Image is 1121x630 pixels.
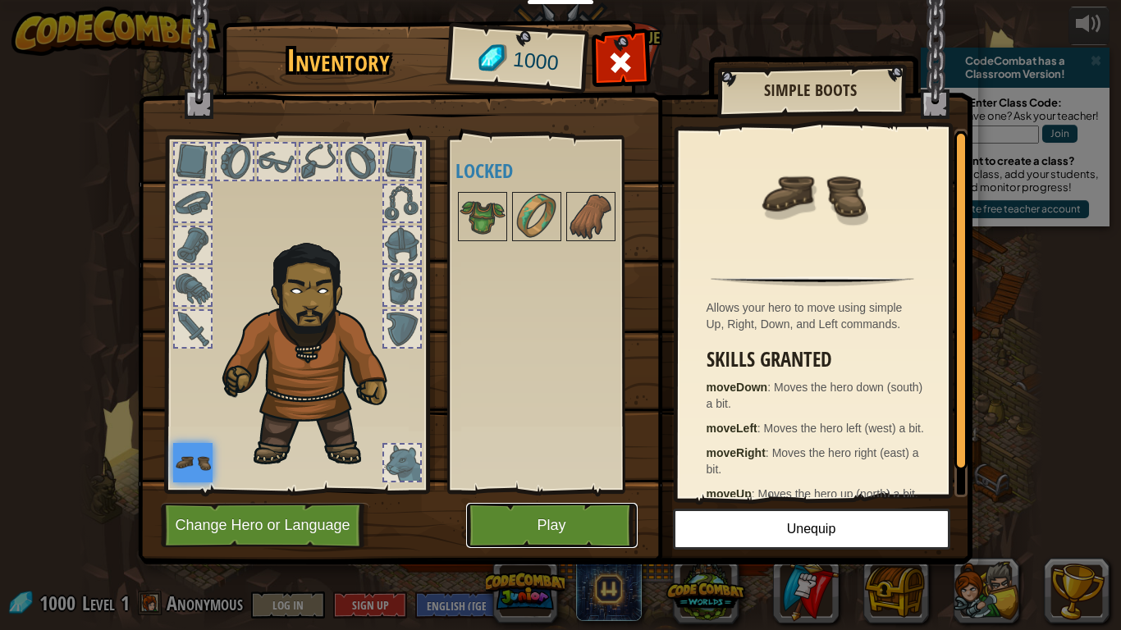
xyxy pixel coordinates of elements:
[734,81,888,99] h2: Simple Boots
[514,194,560,240] img: portrait.png
[511,45,560,78] span: 1000
[673,509,950,550] button: Unequip
[711,276,913,286] img: hr.png
[766,446,772,459] span: :
[707,299,927,332] div: Allows your hero to move using simple Up, Right, Down, and Left commands.
[466,503,638,548] button: Play
[707,381,923,410] span: Moves the hero down (south) a bit.
[767,381,774,394] span: :
[707,422,757,435] strong: moveLeft
[568,194,614,240] img: portrait.png
[759,141,866,248] img: portrait.png
[173,443,213,482] img: portrait.png
[460,194,506,240] img: portrait.png
[214,231,415,469] img: duelist_hair.png
[707,349,927,371] h3: Skills Granted
[707,381,768,394] strong: moveDown
[752,487,758,500] span: :
[161,503,369,548] button: Change Hero or Language
[234,43,443,78] h1: Inventory
[757,422,764,435] span: :
[758,487,918,500] span: Moves the hero up (north) a bit.
[707,446,766,459] strong: moveRight
[764,422,924,435] span: Moves the hero left (west) a bit.
[707,446,919,476] span: Moves the hero right (east) a bit.
[707,487,752,500] strong: moveUp
[455,160,649,181] h4: Locked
